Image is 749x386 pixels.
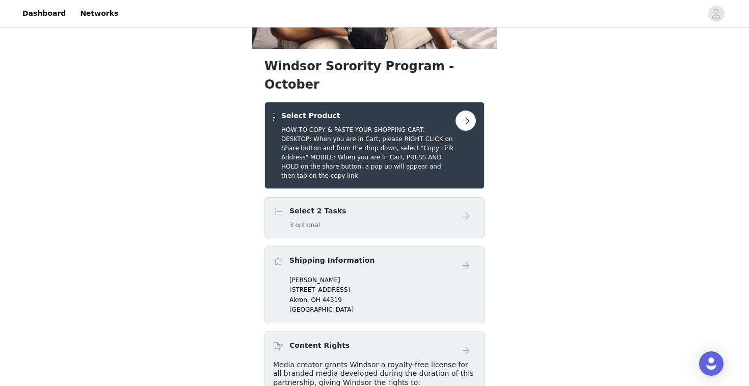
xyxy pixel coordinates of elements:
h4: Content Rights [289,340,350,351]
div: Open Intercom Messenger [699,351,724,376]
h1: Windsor Sorority Program - October [264,57,485,94]
span: 44319 [323,296,342,304]
div: Select 2 Tasks [264,197,485,238]
a: Dashboard [16,2,72,25]
h4: Select Product [281,111,456,121]
a: Networks [74,2,124,25]
span: Akron, [289,296,309,304]
h5: HOW TO COPY & PASTE YOUR SHOPPING CART: DESKTOP: When you are in Cart, please RIGHT CLICK on Shar... [281,125,456,180]
p: [GEOGRAPHIC_DATA] [289,305,476,314]
p: [PERSON_NAME] [289,275,476,285]
div: Shipping Information [264,246,485,323]
h4: Select 2 Tasks [289,206,346,216]
div: Select Product [264,102,485,189]
h4: Shipping Information [289,255,374,266]
div: avatar [711,6,721,22]
span: OH [311,296,320,304]
p: [STREET_ADDRESS] [289,285,476,294]
h5: 3 optional [289,220,346,230]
